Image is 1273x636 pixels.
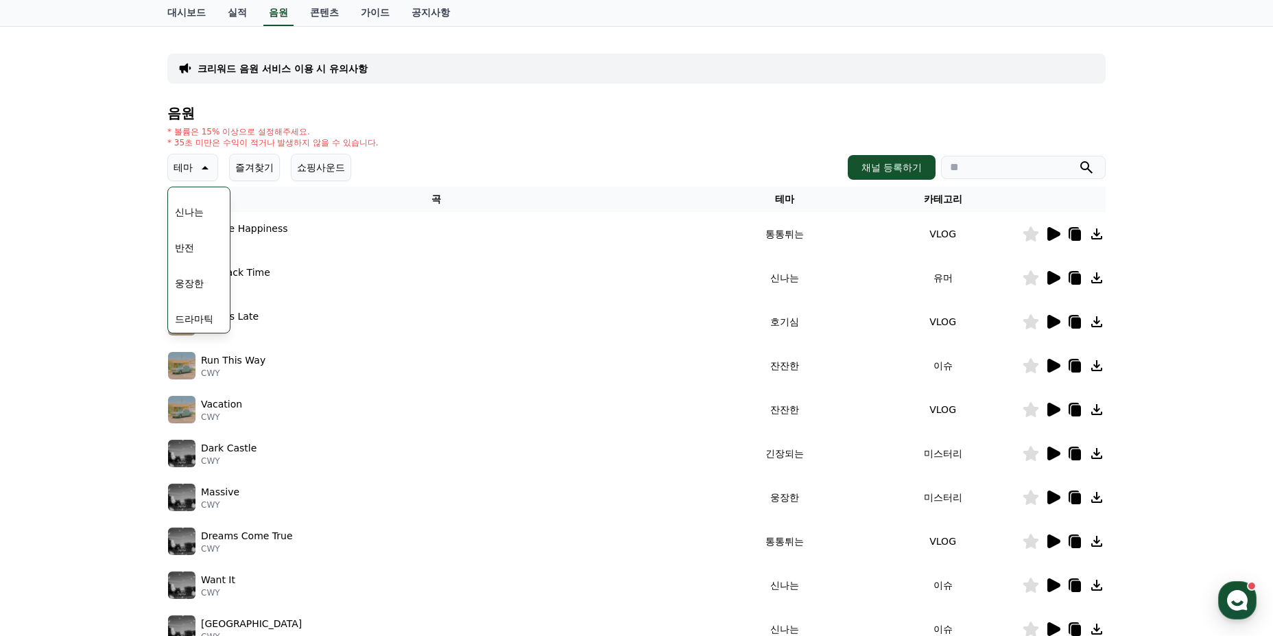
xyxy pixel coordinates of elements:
[168,352,195,379] img: music
[705,563,864,607] td: 신나는
[201,587,235,598] p: CWY
[201,236,288,247] p: CWY
[201,499,239,510] p: CWY
[169,304,219,334] button: 드라마틱
[705,519,864,563] td: 통통튀는
[864,300,1022,344] td: VLOG
[169,268,209,298] button: 웅장한
[168,440,195,467] img: music
[201,266,270,280] p: Cat Rack Time
[126,456,142,467] span: 대화
[201,368,265,379] p: CWY
[864,187,1022,212] th: 카테고리
[168,396,195,423] img: music
[201,397,242,412] p: Vacation
[201,441,257,456] p: Dark Castle
[201,529,293,543] p: Dreams Come True
[864,475,1022,519] td: 미스터리
[848,155,936,180] button: 채널 등록하기
[167,154,218,181] button: 테마
[174,158,193,177] p: 테마
[705,388,864,432] td: 잔잔한
[4,435,91,469] a: 홈
[705,187,864,212] th: 테마
[291,154,351,181] button: 쇼핑사운드
[168,484,195,511] img: music
[168,528,195,555] img: music
[201,353,265,368] p: Run This Way
[168,572,195,599] img: music
[705,300,864,344] td: 호기심
[201,617,302,631] p: [GEOGRAPHIC_DATA]
[864,563,1022,607] td: 이슈
[201,222,288,236] p: A Little Happiness
[864,432,1022,475] td: 미스터리
[201,280,270,291] p: CWY
[229,154,280,181] button: 즐겨찾기
[705,256,864,300] td: 신나는
[201,485,239,499] p: Massive
[169,233,200,263] button: 반전
[864,344,1022,388] td: 이슈
[167,187,705,212] th: 곡
[864,519,1022,563] td: VLOG
[167,106,1106,121] h4: 음원
[864,256,1022,300] td: 유머
[167,137,379,148] p: * 35초 미만은 수익이 적거나 발생하지 않을 수 있습니다.
[201,412,242,423] p: CWY
[201,573,235,587] p: Want It
[169,197,209,227] button: 신나는
[705,212,864,256] td: 통통튀는
[43,456,51,467] span: 홈
[212,456,228,467] span: 설정
[177,435,263,469] a: 설정
[705,432,864,475] td: 긴장되는
[705,475,864,519] td: 웅장한
[201,456,257,467] p: CWY
[91,435,177,469] a: 대화
[705,344,864,388] td: 잔잔한
[864,212,1022,256] td: VLOG
[864,388,1022,432] td: VLOG
[201,543,293,554] p: CWY
[198,62,368,75] a: 크리워드 음원 서비스 이용 시 유의사항
[167,126,379,137] p: * 볼륨은 15% 이상으로 설정해주세요.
